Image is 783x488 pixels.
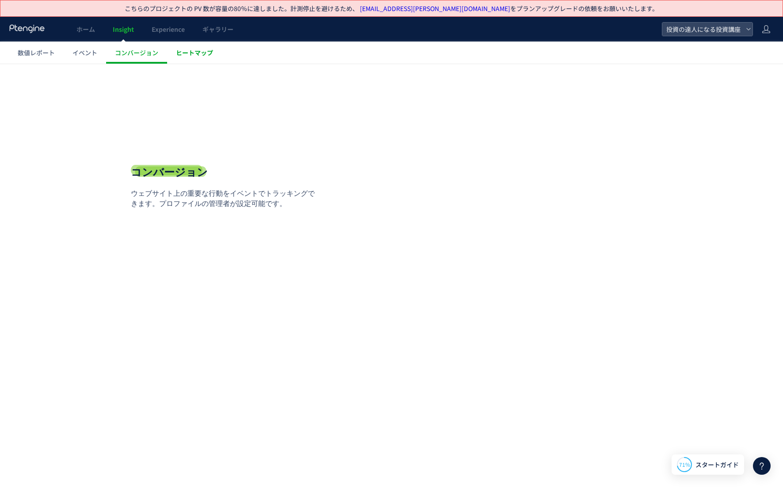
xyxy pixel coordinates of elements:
[113,25,134,34] span: Insight
[131,101,208,116] h1: コンバージョン
[360,4,510,13] a: [EMAIL_ADDRESS][PERSON_NAME][DOMAIN_NAME]
[76,25,95,34] span: ホーム
[664,23,742,36] span: 投資の達人になる投資講座
[73,48,97,57] span: イベント
[152,25,185,34] span: Experience
[176,48,213,57] span: ヒートマップ
[125,4,658,13] p: こちらのプロジェクトの PV 数が容量の80％に達しました。計測停止を避けるため、
[359,4,658,13] span: をプランアップグレードの依頼をお願いいたします。
[202,25,233,34] span: ギャラリー
[695,460,739,469] span: スタートガイド
[18,48,55,57] span: 数値レポート
[679,461,690,468] span: 71%
[131,125,321,145] p: ウェブサイト上の重要な行動をイベントでトラッキングできます。プロファイルの管理者が設定可能です。
[115,48,158,57] span: コンバージョン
